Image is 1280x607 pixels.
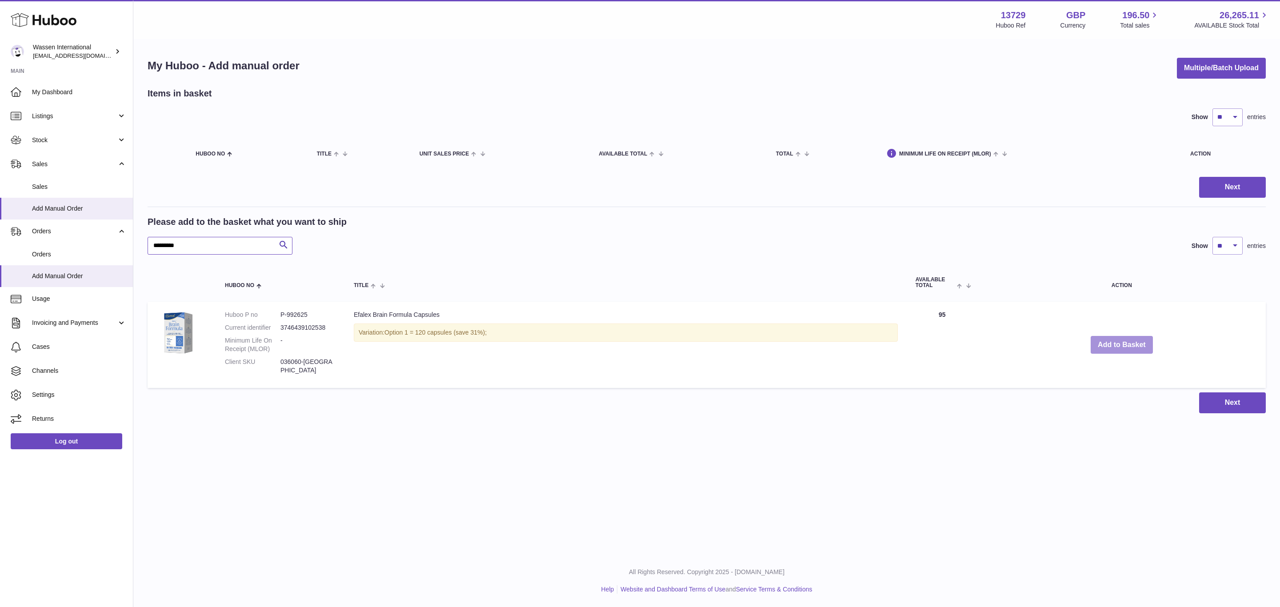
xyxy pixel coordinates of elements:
[1091,336,1153,354] button: Add to Basket
[148,88,212,100] h2: Items in basket
[225,323,280,332] dt: Current identifier
[32,227,117,236] span: Orders
[32,319,117,327] span: Invoicing and Payments
[776,151,793,157] span: Total
[225,283,254,288] span: Huboo no
[33,52,131,59] span: [EMAIL_ADDRESS][DOMAIN_NAME]
[1122,9,1149,21] span: 196.50
[196,151,225,157] span: Huboo no
[11,45,24,58] img: internalAdmin-13729@internal.huboo.com
[354,283,368,288] span: Title
[32,160,117,168] span: Sales
[1247,113,1266,121] span: entries
[1120,9,1160,30] a: 196.50 Total sales
[1199,392,1266,413] button: Next
[996,21,1026,30] div: Huboo Ref
[32,295,126,303] span: Usage
[32,415,126,423] span: Returns
[916,277,955,288] span: AVAILABLE Total
[1120,21,1160,30] span: Total sales
[32,343,126,351] span: Cases
[1220,9,1259,21] span: 26,265.11
[1247,242,1266,250] span: entries
[148,216,347,228] h2: Please add to the basket what you want to ship
[32,391,126,399] span: Settings
[420,151,469,157] span: Unit Sales Price
[345,302,907,387] td: Efalex Brain Formula Capsules
[33,43,113,60] div: Wassen International
[1199,177,1266,198] button: Next
[1194,21,1269,30] span: AVAILABLE Stock Total
[156,311,201,355] img: Efalex Brain Formula Capsules
[1060,21,1086,30] div: Currency
[599,151,647,157] span: AVAILABLE Total
[1190,151,1257,157] div: Action
[32,183,126,191] span: Sales
[32,272,126,280] span: Add Manual Order
[1192,113,1208,121] label: Show
[280,323,336,332] dd: 3746439102538
[899,151,991,157] span: Minimum Life On Receipt (MLOR)
[354,323,898,342] div: Variation:
[280,358,336,375] dd: 036060-[GEOGRAPHIC_DATA]
[1177,58,1266,79] button: Multiple/Batch Upload
[736,586,812,593] a: Service Terms & Conditions
[601,586,614,593] a: Help
[280,311,336,319] dd: P-992625
[11,433,122,449] a: Log out
[384,329,487,336] span: Option 1 = 120 capsules (save 31%);
[1192,242,1208,250] label: Show
[225,311,280,319] dt: Huboo P no
[280,336,336,353] dd: -
[32,367,126,375] span: Channels
[225,336,280,353] dt: Minimum Life On Receipt (MLOR)
[140,568,1273,576] p: All Rights Reserved. Copyright 2025 - [DOMAIN_NAME]
[317,151,332,157] span: Title
[32,136,117,144] span: Stock
[1066,9,1085,21] strong: GBP
[32,204,126,213] span: Add Manual Order
[978,268,1266,297] th: Action
[617,585,812,594] li: and
[32,250,126,259] span: Orders
[32,112,117,120] span: Listings
[32,88,126,96] span: My Dashboard
[225,358,280,375] dt: Client SKU
[1194,9,1269,30] a: 26,265.11 AVAILABLE Stock Total
[148,59,300,73] h1: My Huboo - Add manual order
[907,302,978,387] td: 95
[1001,9,1026,21] strong: 13729
[620,586,725,593] a: Website and Dashboard Terms of Use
